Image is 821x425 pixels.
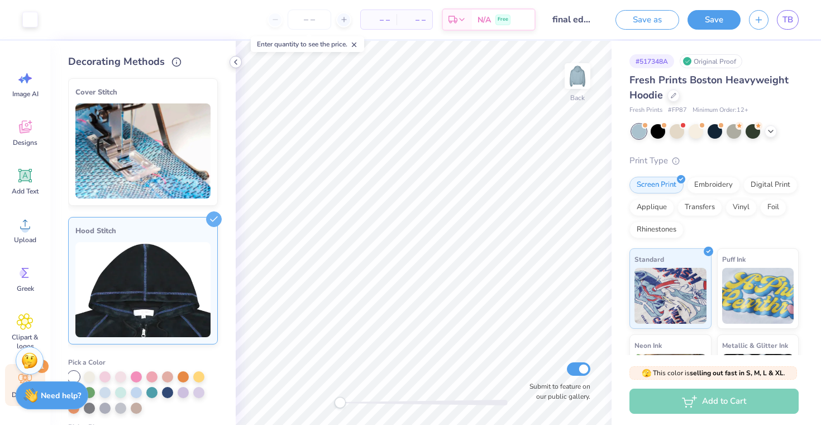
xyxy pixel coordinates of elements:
[629,73,789,102] span: Fresh Prints Boston Heavyweight Hoodie
[634,354,707,410] img: Neon Ink
[14,235,36,244] span: Upload
[544,8,599,31] input: Untitled Design
[75,224,211,238] div: Hood Stitch
[288,10,331,30] input: – –
[403,14,426,26] span: – –
[335,397,346,408] div: Accessibility label
[75,103,211,199] img: Cover Stitch
[722,339,788,351] span: Metallic & Glitter Ink
[629,199,674,216] div: Applique
[41,390,81,401] strong: Need help?
[7,333,44,351] span: Clipart & logos
[570,93,585,103] div: Back
[642,368,651,379] span: 🫣
[687,177,740,193] div: Embroidery
[782,13,793,26] span: TB
[629,221,684,238] div: Rhinestones
[642,368,785,378] span: This color is .
[12,390,39,399] span: Decorate
[498,16,508,23] span: Free
[680,54,742,68] div: Original Proof
[629,106,662,115] span: Fresh Prints
[75,86,211,99] div: Cover Stitch
[367,14,390,26] span: – –
[17,284,34,293] span: Greek
[634,339,662,351] span: Neon Ink
[743,177,798,193] div: Digital Print
[566,65,589,87] img: Back
[75,242,211,337] img: Hood Stitch
[13,138,37,147] span: Designs
[722,268,794,324] img: Puff Ink
[251,36,364,52] div: Enter quantity to see the price.
[777,10,799,30] a: TB
[12,89,39,98] span: Image AI
[629,54,674,68] div: # 517348A
[760,199,786,216] div: Foil
[634,253,664,265] span: Standard
[629,177,684,193] div: Screen Print
[668,106,687,115] span: # FP87
[12,187,39,196] span: Add Text
[725,199,757,216] div: Vinyl
[68,358,106,367] span: Pick a Color
[690,369,784,377] strong: selling out fast in S, M, L & XL
[688,10,741,30] button: Save
[615,10,679,30] button: Save as
[629,154,799,167] div: Print Type
[693,106,748,115] span: Minimum Order: 12 +
[722,253,746,265] span: Puff Ink
[634,268,707,324] img: Standard
[523,381,590,402] label: Submit to feature on our public gallery.
[677,199,722,216] div: Transfers
[68,54,218,69] div: Decorating Methods
[478,14,491,26] span: N/A
[722,354,794,410] img: Metallic & Glitter Ink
